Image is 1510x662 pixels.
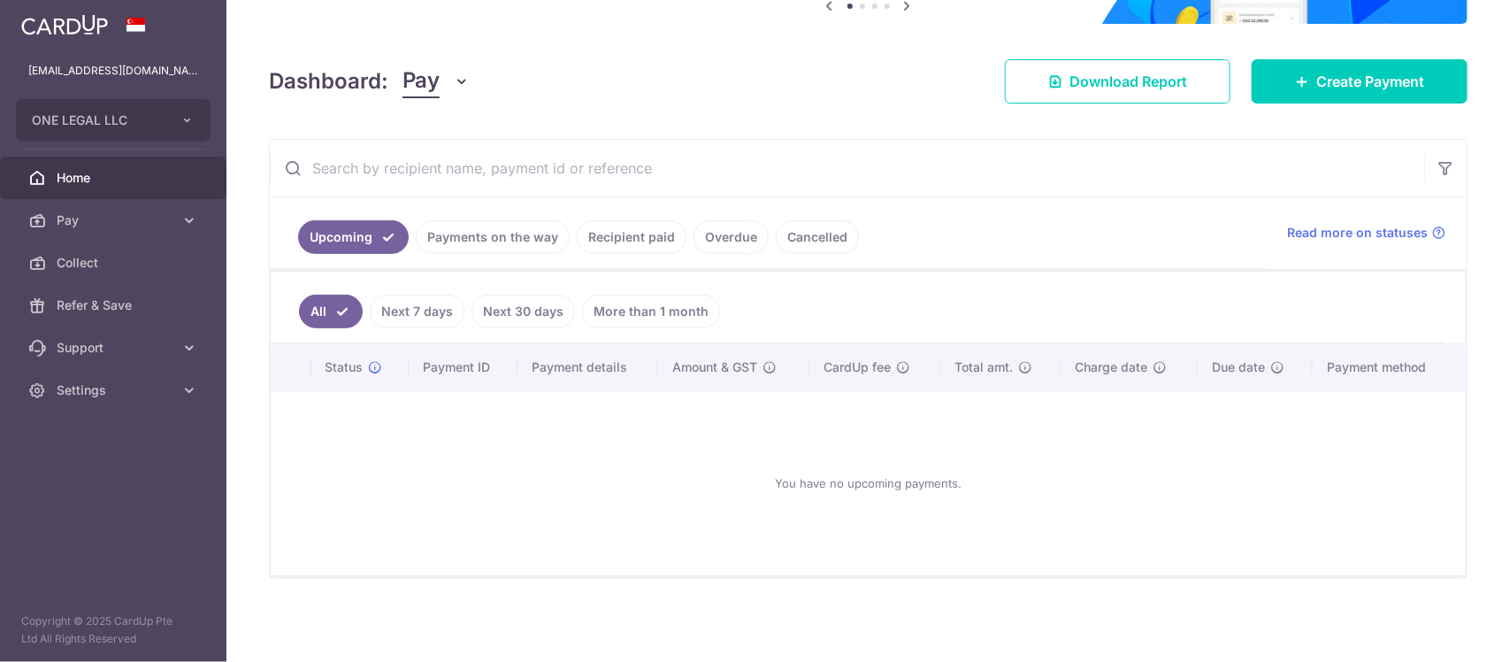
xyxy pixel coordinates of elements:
[1075,358,1147,376] span: Charge date
[471,295,575,328] a: Next 30 days
[1212,358,1265,376] span: Due date
[299,295,363,328] a: All
[28,62,198,80] p: [EMAIL_ADDRESS][DOMAIN_NAME]
[1252,59,1468,104] a: Create Payment
[1069,71,1187,92] span: Download Report
[16,99,211,142] button: ONE LEGAL LLC
[270,140,1424,196] input: Search by recipient name, payment id or reference
[1005,59,1230,104] a: Download Report
[582,295,720,328] a: More than 1 month
[57,254,173,272] span: Collect
[292,405,1445,561] div: You have no upcoming payments.
[1287,224,1428,242] span: Read more on statuses
[954,358,1013,376] span: Total amt.
[57,212,173,229] span: Pay
[57,381,173,399] span: Settings
[577,220,686,254] a: Recipient paid
[298,220,409,254] a: Upcoming
[517,344,658,390] th: Payment details
[402,65,471,98] button: Pay
[21,14,108,35] img: CardUp
[370,295,464,328] a: Next 7 days
[824,358,891,376] span: CardUp fee
[416,220,570,254] a: Payments on the way
[1316,71,1424,92] span: Create Payment
[672,358,757,376] span: Amount & GST
[1313,344,1466,390] th: Payment method
[40,12,76,28] span: Help
[326,358,364,376] span: Status
[1287,224,1445,242] a: Read more on statuses
[694,220,769,254] a: Overdue
[57,169,173,187] span: Home
[776,220,859,254] a: Cancelled
[32,112,163,129] span: ONE LEGAL LLC
[57,296,173,314] span: Refer & Save
[409,344,517,390] th: Payment ID
[402,65,440,98] span: Pay
[57,339,173,357] span: Support
[269,65,388,97] h4: Dashboard:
